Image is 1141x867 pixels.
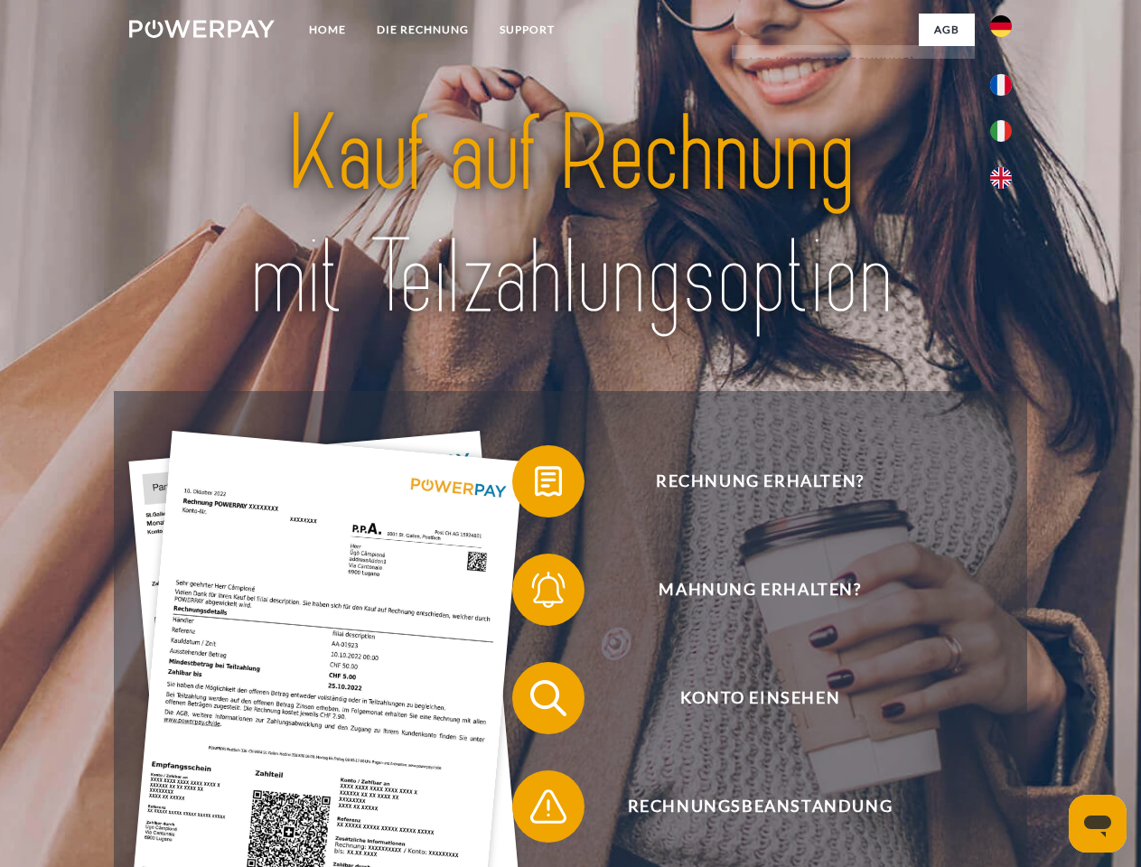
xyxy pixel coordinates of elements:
[538,770,981,843] span: Rechnungsbeanstandung
[512,662,982,734] button: Konto einsehen
[538,662,981,734] span: Konto einsehen
[990,15,1012,37] img: de
[294,14,361,46] a: Home
[512,770,982,843] button: Rechnungsbeanstandung
[526,567,571,612] img: qb_bell.svg
[526,459,571,504] img: qb_bill.svg
[1069,795,1127,853] iframe: Schaltfläche zum Öffnen des Messaging-Fensters
[538,554,981,626] span: Mahnung erhalten?
[361,14,484,46] a: DIE RECHNUNG
[990,120,1012,142] img: it
[990,74,1012,96] img: fr
[484,14,570,46] a: SUPPORT
[512,445,982,517] button: Rechnung erhalten?
[990,167,1012,189] img: en
[526,676,571,721] img: qb_search.svg
[129,20,275,38] img: logo-powerpay-white.svg
[526,784,571,829] img: qb_warning.svg
[732,45,975,78] a: AGB (Kauf auf Rechnung)
[919,14,975,46] a: agb
[538,445,981,517] span: Rechnung erhalten?
[173,87,968,346] img: title-powerpay_de.svg
[512,554,982,626] button: Mahnung erhalten?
